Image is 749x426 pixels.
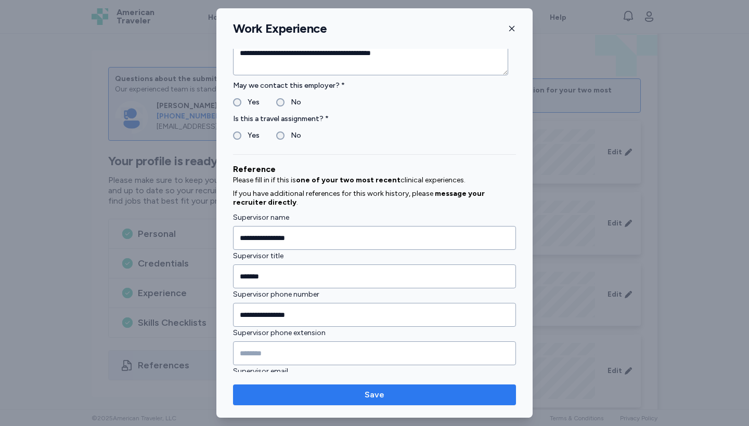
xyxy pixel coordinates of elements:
[233,176,516,185] p: Please fill in if this is clinical experiences.
[296,176,401,184] span: one of your two most recent
[233,250,516,262] label: Supervisor title
[233,226,516,250] input: Supervisor name
[233,21,327,36] h1: Work Experience
[241,129,260,142] label: Yes
[233,189,516,207] p: If you have additional references for this work history, please .
[233,189,485,207] span: message your recruiter directly
[365,389,384,401] span: Save
[233,384,516,405] button: Save
[233,163,516,176] div: Reference
[233,327,516,339] label: Supervisor phone extension
[233,341,516,365] input: Supervisor phone extension
[233,264,516,288] input: Supervisor title
[233,303,516,327] input: Supervisor phone number
[241,96,260,109] label: Yes
[285,96,301,109] label: No
[233,288,516,301] label: Supervisor phone number
[233,365,516,378] label: Supervisor email
[285,129,301,142] label: No
[233,113,516,125] label: Is this a travel assignment? *
[233,79,516,92] label: May we contact this employer? *
[233,211,516,224] label: Supervisor name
